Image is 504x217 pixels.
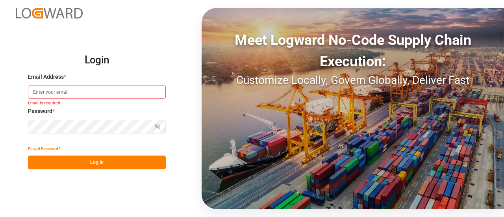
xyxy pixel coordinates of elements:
button: Log In [28,156,166,169]
div: Meet Logward No-Code Supply Chain Execution: [202,30,504,72]
div: Customize Locally, Govern Globally, Deliver Fast [202,72,504,89]
span: Password [28,107,52,115]
span: Email Address [28,73,64,81]
small: Email is required. [28,100,166,108]
img: Logward_new_orange.png [16,8,83,19]
input: Enter your email [28,85,166,99]
button: Forgot Password? [28,142,60,156]
h2: Login [28,48,166,73]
